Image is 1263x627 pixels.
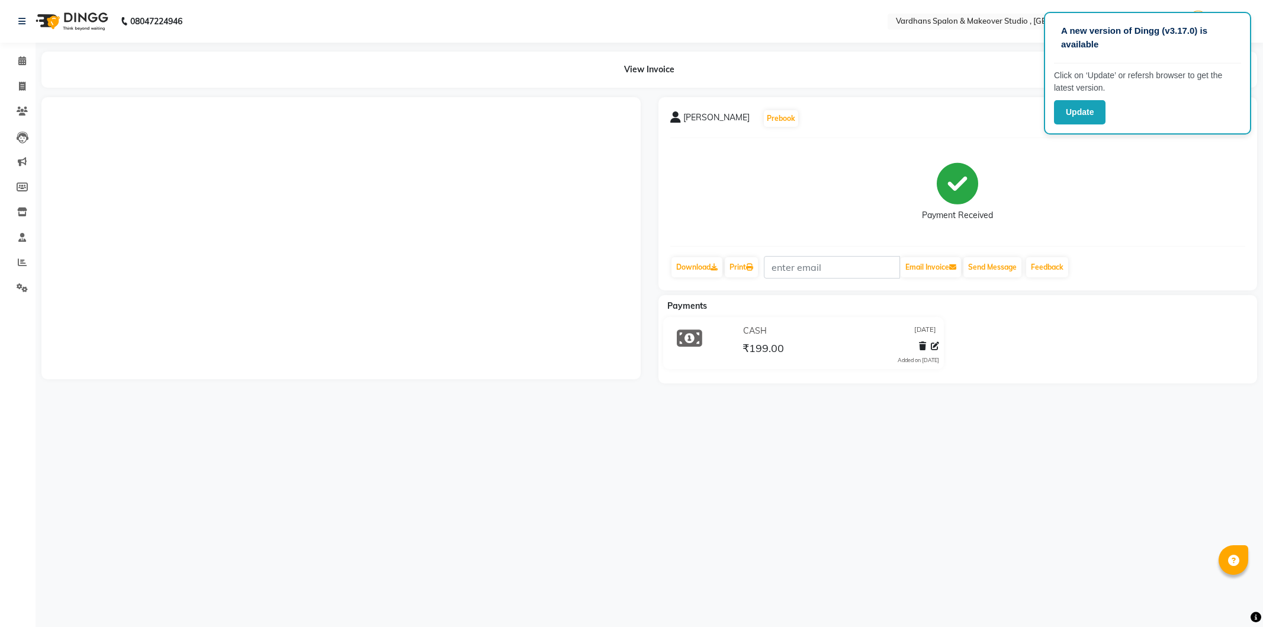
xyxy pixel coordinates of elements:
[1054,69,1241,94] p: Click on ‘Update’ or refersh browser to get the latest version.
[667,300,707,311] span: Payments
[901,257,961,277] button: Email Invoice
[1213,580,1251,615] iframe: chat widget
[963,257,1021,277] button: Send Message
[671,257,722,277] a: Download
[898,356,939,364] div: Added on [DATE]
[725,257,758,277] a: Print
[743,325,767,337] span: CASH
[1054,100,1105,124] button: Update
[41,52,1257,88] div: View Invoice
[764,110,798,127] button: Prebook
[30,5,111,38] img: logo
[1061,24,1234,51] p: A new version of Dingg (v3.17.0) is available
[1188,11,1209,31] img: Admin
[922,209,993,222] div: Payment Received
[764,256,900,279] input: enter email
[683,111,750,128] span: [PERSON_NAME]
[914,325,936,337] span: [DATE]
[743,341,784,358] span: ₹199.00
[130,5,182,38] b: 08047224946
[1026,257,1068,277] a: Feedback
